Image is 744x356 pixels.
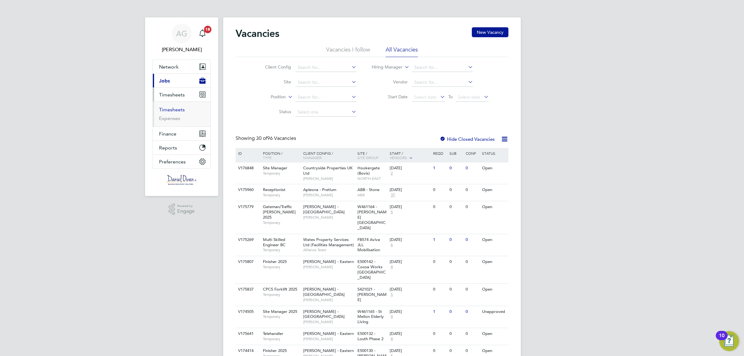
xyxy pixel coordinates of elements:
span: [PERSON_NAME] [303,319,354,324]
div: Open [480,201,507,213]
div: 0 [448,184,464,196]
label: Client Config [255,64,291,70]
nav: Main navigation [145,17,218,196]
span: 37 [390,193,396,198]
span: [PERSON_NAME] - Eastern [303,348,354,353]
div: 0 [464,306,480,318]
span: Timesheets [159,92,185,98]
span: Site Manager 2025 [263,309,297,314]
div: Conf [464,148,480,158]
a: 18 [196,24,209,43]
span: [PERSON_NAME] - [GEOGRAPHIC_DATA] [303,204,345,215]
span: Preferences [159,159,186,165]
div: 0 [464,201,480,213]
a: Expenses [159,115,180,121]
div: 10 [719,336,724,344]
span: NORTH-EAST [357,176,387,181]
span: Finisher 2025 [263,348,287,353]
span: Gateman/Traffic [PERSON_NAME] 2025 [263,204,296,220]
div: Unapproved [480,306,507,318]
span: Network [159,64,179,70]
span: Select date [458,94,480,100]
label: Start Date [372,94,408,100]
span: 2 [390,171,394,176]
div: [DATE] [390,309,430,314]
input: Search for... [295,63,356,72]
span: Reports [159,145,177,151]
label: Position [250,94,286,100]
div: 0 [448,328,464,340]
div: 0 [448,306,464,318]
label: Hide Closed Vacancies [440,136,495,142]
span: 4 [390,336,394,342]
a: Go to home page [153,175,211,185]
div: 0 [448,234,464,246]
div: Site / [356,148,388,163]
span: Temporary [263,265,300,269]
span: 5 [390,210,394,215]
span: Temporary [263,292,300,297]
span: 4 [390,265,394,270]
div: V175807 [237,256,258,268]
input: Search for... [295,93,356,102]
span: CPCS Forklift 2025 [263,287,297,292]
span: Powered by [177,203,195,209]
div: Status [480,148,507,158]
div: 0 [464,234,480,246]
div: Open [480,234,507,246]
span: Temporary [263,336,300,341]
div: [DATE] [390,287,430,292]
span: Vendors [390,155,407,160]
button: Open Resource Center, 10 new notifications [719,331,739,351]
span: Type [263,155,272,160]
a: AG[PERSON_NAME] [153,24,211,53]
div: Start / [388,148,432,163]
div: V175779 [237,201,258,213]
span: S421021 - [PERSON_NAME] [357,287,387,302]
span: FB574 Aviva JLL Mobilisation [357,237,380,253]
span: Amy Garcia [153,46,211,53]
div: Reqd [432,148,448,158]
label: Site [255,79,291,85]
a: Timesheets [159,107,185,113]
span: W461164 - [PERSON_NAME][GEOGRAPHIC_DATA] [357,204,387,230]
span: [PERSON_NAME] - [GEOGRAPHIC_DATA] [303,309,345,319]
span: Temporary [263,193,300,198]
div: ID [237,148,258,158]
span: [PERSON_NAME] [303,336,354,341]
button: Finance [153,127,210,140]
span: Temporary [263,247,300,252]
button: Network [153,60,210,73]
div: 0 [448,162,464,174]
div: 0 [464,328,480,340]
div: 0 [432,184,448,196]
div: Open [480,284,507,295]
div: Sub [448,148,464,158]
span: Wates Property Services Ltd (Facilities Management) [303,237,354,247]
a: Powered byEngage [169,203,195,215]
label: Status [255,109,291,114]
button: Jobs [153,74,210,87]
span: Select date [414,94,436,100]
input: Search for... [412,78,473,87]
div: [DATE] [390,166,430,171]
span: [PERSON_NAME] - Eastern [303,331,354,336]
li: All Vacancies [386,46,418,57]
span: Engage [177,209,195,214]
span: ABB - Stone [357,187,379,192]
div: 0 [432,284,448,295]
span: [PERSON_NAME] [303,297,354,302]
span: To [446,93,454,101]
span: Receptionist [263,187,286,192]
input: Select one [295,108,356,117]
span: [PERSON_NAME] - [GEOGRAPHIC_DATA] [303,287,345,297]
span: Temporary [263,220,300,225]
div: V175837 [237,284,258,295]
button: Preferences [153,155,210,168]
span: Temporary [263,171,300,176]
span: Jobs [159,78,170,84]
img: danielowen-logo-retina.png [166,175,197,185]
span: 18 [204,26,211,33]
div: Open [480,162,507,174]
div: V175269 [237,234,258,246]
